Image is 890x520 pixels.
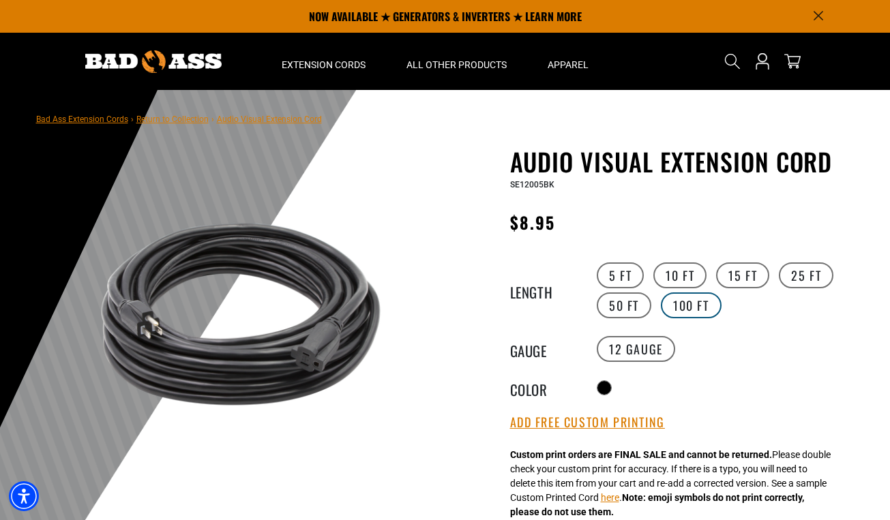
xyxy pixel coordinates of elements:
span: Apparel [548,59,589,71]
button: here [601,491,619,505]
span: › [131,114,134,124]
span: SE12005BK [510,180,554,189]
nav: breadcrumbs [36,110,322,127]
label: 12 Gauge [597,336,675,362]
label: 25 FT [779,262,833,288]
strong: Note: emoji symbols do not print correctly, please do not use them. [510,492,804,517]
a: cart [782,53,803,70]
a: Return to Collection [136,114,209,124]
legend: Color [510,379,578,397]
span: $8.95 [510,210,555,234]
label: 15 FT [716,262,769,288]
label: 10 FT [653,262,707,288]
div: Please double check your custom print for accuracy. If there is a typo, you will need to delete t... [510,448,831,519]
summary: All Other Products [386,33,527,90]
a: Open this option [752,33,773,90]
legend: Length [510,281,578,299]
strong: Custom print orders are FINAL SALE and cannot be returned. [510,449,772,460]
summary: Extension Cords [261,33,386,90]
img: Bad Ass Extension Cords [85,50,222,73]
label: 5 FT [597,262,644,288]
legend: Gauge [510,340,578,358]
summary: Apparel [527,33,609,90]
div: Accessibility Menu [9,481,39,511]
span: Audio Visual Extension Cord [217,114,322,124]
a: Bad Ass Extension Cords [36,114,128,124]
button: Add Free Custom Printing [510,415,665,430]
h1: Audio Visual Extension Cord [510,147,844,176]
label: 50 FT [597,292,651,318]
span: Extension Cords [282,59,366,71]
span: › [211,114,214,124]
label: 100 FT [661,292,722,318]
img: black [76,150,405,478]
span: All Other Products [406,59,507,71]
summary: Search [722,50,743,72]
